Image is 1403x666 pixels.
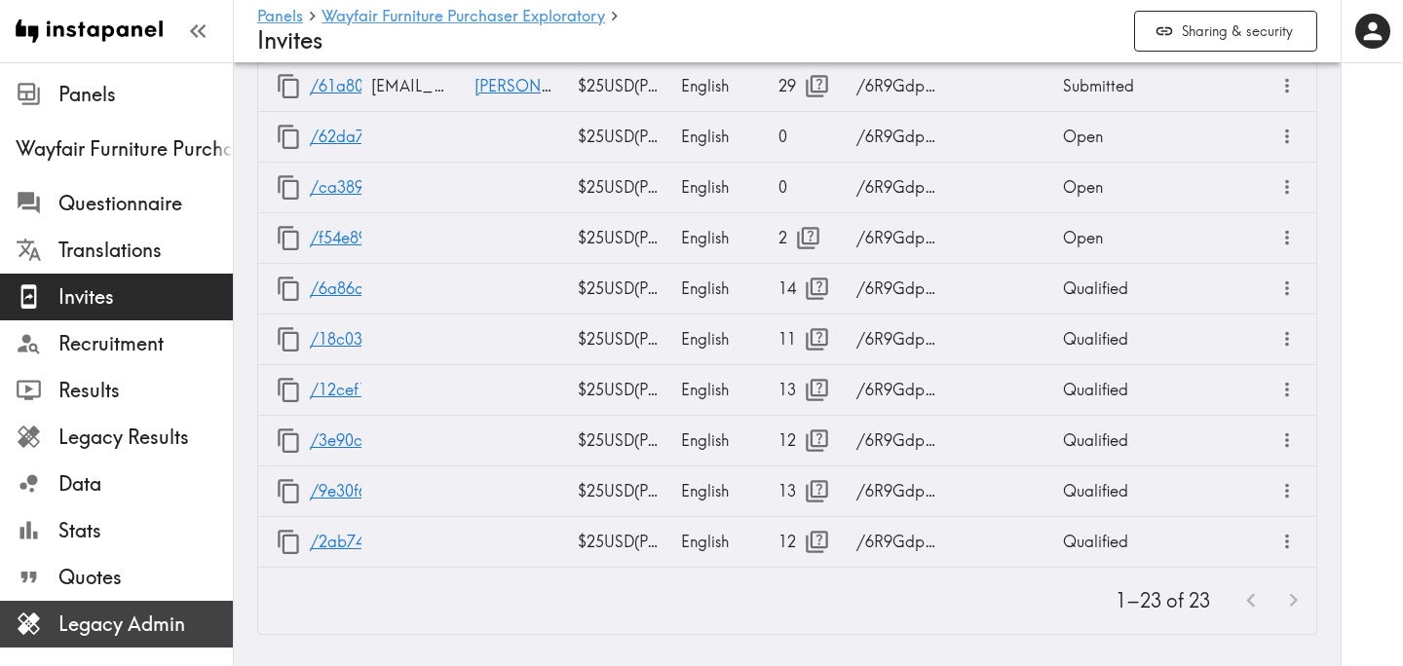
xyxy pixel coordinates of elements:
div: English [671,415,769,465]
button: more [1271,425,1304,457]
a: /ca38919b-6fee-496a-9545-ab7fdb1f6bc0 [310,163,626,212]
button: more [1271,475,1304,507]
a: [PERSON_NAME] [474,76,603,95]
h4: Invites [257,26,1119,55]
div: Qualified [1053,415,1209,465]
button: more [1271,273,1304,305]
span: Stats [58,517,233,544]
div: $25 USD ( Panelist chooses ) [568,162,671,212]
div: English [671,263,769,314]
div: Qualified [1053,364,1209,415]
div: 2 [778,213,837,263]
div: English [671,162,769,212]
button: more [1271,70,1304,102]
span: Results [58,377,233,404]
div: 0 [778,163,837,212]
div: /6R9GdprkD [847,465,950,516]
div: Qualified [1053,465,1209,516]
div: 11 [778,314,837,364]
div: /6R9GdprkD [847,212,950,263]
span: Panels [58,81,233,108]
a: /9e30f681-9e6f-4518-952c-83056afcd7d1 [310,466,622,516]
div: English [671,60,769,111]
div: Open [1053,162,1209,212]
div: seanmarcisin@gmail.com [361,60,465,111]
button: Sharing & security [1134,11,1317,53]
div: /6R9GdprkD [847,314,950,364]
a: /3e90c4d9-69a5-471f-a975-b686c9528066 [310,416,630,465]
div: 12 [778,517,837,567]
div: Open [1053,212,1209,263]
div: English [671,516,769,567]
div: 14 [778,264,837,314]
div: Submitted [1053,60,1209,111]
div: $25 USD ( Panelist chooses ) [568,516,671,567]
div: English [671,314,769,364]
div: /6R9GdprkD [847,364,950,415]
div: 13 [778,466,837,516]
button: more [1271,222,1304,254]
div: /6R9GdprkD [847,111,950,162]
div: /6R9GdprkD [847,60,950,111]
div: $25 USD ( Panelist chooses ) [568,465,671,516]
a: Wayfair Furniture Purchaser Exploratory [322,8,605,26]
div: /6R9GdprkD [847,162,950,212]
button: more [1271,323,1304,355]
div: English [671,465,769,516]
span: Legacy Admin [58,610,233,638]
div: Qualified [1053,516,1209,567]
a: /62da7f6c-f4a9-4256-a88b-9df780c521ae [310,112,626,162]
a: /18c035df-b8ce-4034-afe8-2b8350a4d730 [310,314,628,364]
div: $25 USD ( Panelist chooses ) [568,111,671,162]
div: /6R9GdprkD [847,263,950,314]
a: Panels [257,8,303,26]
div: $25 USD ( Panelist chooses ) [568,415,671,465]
div: $25 USD ( Panelist chooses ) [568,212,671,263]
span: Recruitment [58,330,233,357]
div: 0 [778,112,837,162]
button: more [1271,374,1304,406]
a: /f54e8971-9ec3-4c60-a3b6-6840e9b5468c [310,213,629,263]
span: Questionnaire [58,190,233,217]
div: English [671,212,769,263]
div: 13 [778,365,837,415]
span: Legacy Results [58,424,233,451]
div: English [671,111,769,162]
div: /6R9GdprkD [847,516,950,567]
div: Qualified [1053,314,1209,364]
span: Quotes [58,564,233,591]
div: /6R9GdprkD [847,415,950,465]
div: English [671,364,769,415]
span: Invites [58,283,233,311]
div: $25 USD ( Panelist chooses ) [568,60,671,111]
div: $25 USD ( Panelist chooses ) [568,314,671,364]
div: Open [1053,111,1209,162]
span: Translations [58,237,233,264]
a: /12cef103-91a0-4362-8017-705d8d2899bc [310,365,630,415]
a: /61a80b56-8d41-4b86-913f-d8b160c768dc [310,61,633,111]
a: /6a86a716-d00b-48a4-ae86-ae5698618c1b [310,264,638,314]
div: $25 USD ( Panelist chooses ) [568,263,671,314]
div: $25 USD ( Panelist chooses ) [568,364,671,415]
div: 12 [778,416,837,465]
button: more [1271,121,1304,153]
span: Wayfair Furniture Purchaser Exploratory [16,135,233,163]
p: 1–23 of 23 [1116,587,1210,614]
a: /2ab747d0-0f25-4614-a848-002cbadb4556 [310,517,634,567]
div: 29 [778,61,837,111]
span: Data [58,470,233,498]
button: more [1271,526,1304,558]
button: more [1271,171,1304,203]
div: Qualified [1053,263,1209,314]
